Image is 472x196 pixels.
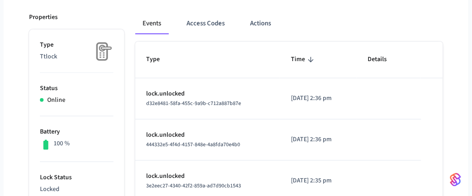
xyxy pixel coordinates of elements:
[450,172,461,187] img: SeamLogoGradient.69752ec5.svg
[91,40,113,63] img: Placeholder Lock Image
[291,135,346,144] p: [DATE] 2:36 pm
[40,127,113,137] p: Battery
[29,13,58,22] p: Properties
[40,173,113,182] p: Lock Status
[291,53,317,67] span: Time
[179,13,232,34] button: Access Codes
[146,172,269,181] p: lock.unlocked
[135,13,443,34] div: ant example
[291,176,346,186] p: [DATE] 2:35 pm
[146,130,269,140] p: lock.unlocked
[146,141,240,148] span: 444332e5-4f4d-4157-848e-4a8fda70e4b0
[368,53,398,67] span: Details
[146,53,172,67] span: Type
[40,52,113,62] p: Ttlock
[243,13,278,34] button: Actions
[146,100,241,107] span: d32e8481-58fa-455c-9a9b-c712a887b87e
[40,40,113,50] p: Type
[291,94,346,103] p: [DATE] 2:36 pm
[47,96,65,105] p: Online
[146,182,241,190] span: 3e2eec27-4340-42f2-859a-ad7d90cb1543
[54,139,70,148] p: 100 %
[40,84,113,93] p: Status
[146,89,269,99] p: lock.unlocked
[135,13,168,34] button: Events
[40,185,113,194] p: Locked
